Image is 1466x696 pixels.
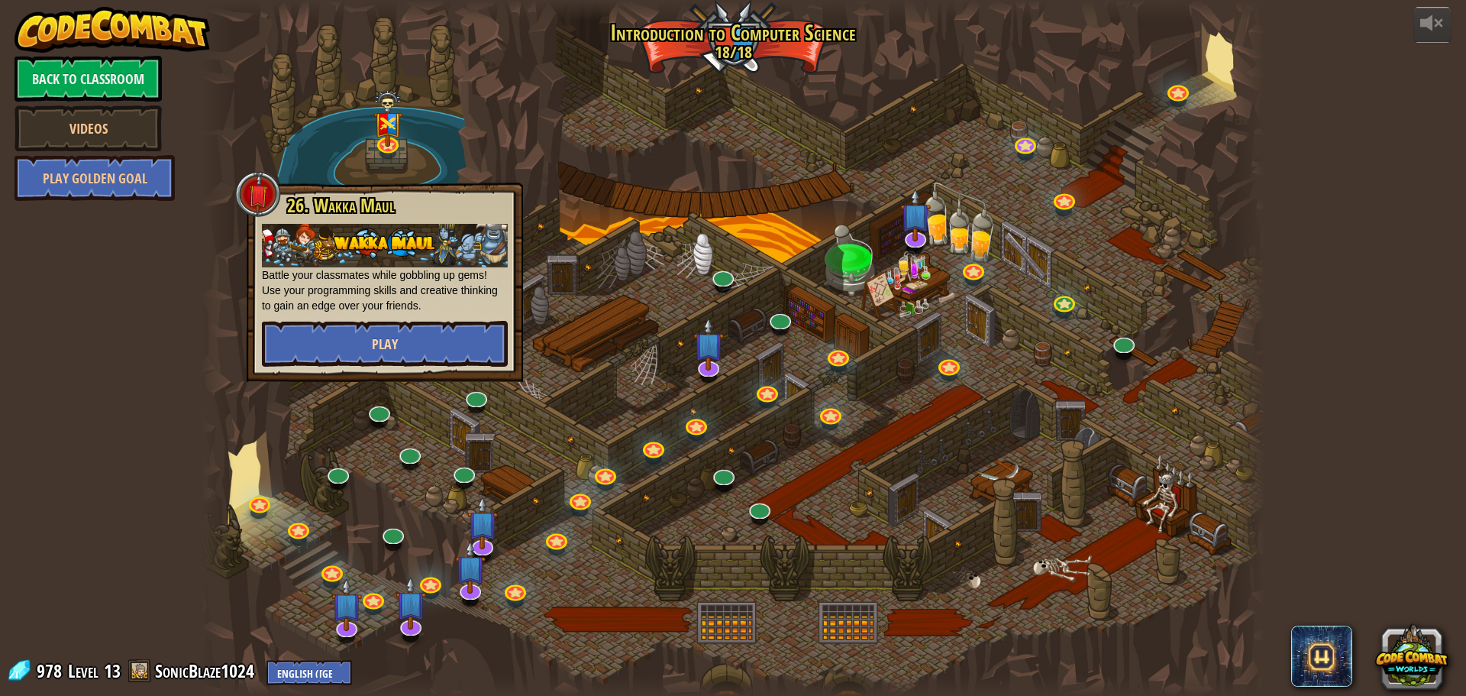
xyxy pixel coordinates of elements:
[455,541,486,594] img: level-banner-unstarted-subscriber.png
[372,335,398,354] span: Play
[15,56,162,102] a: Back to Classroom
[155,659,259,683] a: SonicBlaze1024
[104,659,121,683] span: 13
[373,90,402,147] img: level-banner-multiplayer.png
[899,189,931,242] img: level-banner-unstarted-subscriber.png
[693,317,725,371] img: level-banner-unstarted-subscriber.png
[262,321,508,367] button: Play
[331,578,362,631] img: level-banner-unstarted-subscriber.png
[396,577,427,630] img: level-banner-unstarted-subscriber.png
[15,7,210,53] img: CodeCombat - Learn how to code by playing a game
[15,105,162,151] a: Videos
[1413,7,1451,43] button: Adjust volume
[15,155,175,201] a: Play Golden Goal
[68,659,98,684] span: Level
[262,224,508,267] img: Nov17 wakka maul
[262,224,508,313] p: Battle your classmates while gobbling up gems! Use your programming skills and creative thinking ...
[37,659,66,683] span: 978
[467,497,498,550] img: level-banner-unstarted-subscriber.png
[287,193,395,219] span: 26. Wakka Maul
